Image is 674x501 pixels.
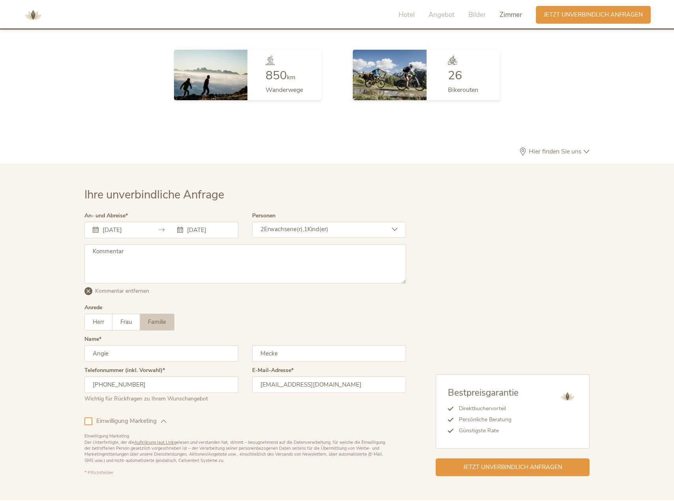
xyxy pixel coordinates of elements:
span: Kind(er) [307,225,328,233]
span: Ihre unverbindliche Anfrage [84,187,224,202]
input: E-Mail-Adresse [252,376,406,393]
span: Frau [120,318,132,326]
span: Hotel [399,10,415,19]
li: Direktbuchervorteil [453,403,519,414]
span: Kommentar entfernen [95,287,149,295]
span: 850 [266,67,287,84]
input: Abreise [185,226,230,234]
a: Einwilligung Marketing [134,439,174,445]
span: Bilder [468,10,486,19]
img: AMONTI & LUNARIS Wellnessresort [558,387,577,406]
span: Zimmer [500,10,522,19]
img: AMONTI & LUNARIS Wellnessresort [21,3,45,27]
span: 1 [304,225,307,233]
span: 2 [260,225,264,233]
span: Bikerouten [448,86,478,94]
input: Anreise [101,226,146,234]
span: km [287,73,296,82]
b: Einwilligung Marketing [84,433,129,439]
div: Wichtig für Rückfragen zu Ihrem Wunschangebot [84,393,238,403]
input: Vorname [84,345,238,362]
span: Erwachsene(r), [264,225,304,233]
label: An- und Abreise [84,213,128,219]
input: Telefonnummer (inkl. Vorwahl) [84,376,238,393]
span: Hier finden Sie uns [527,148,584,155]
div: Anrede [84,305,102,310]
div: Der Unterfertigte, der die gelesen und verstanden hat, stimmt – bezugnehmend auf die Datenverarbe... [84,439,392,464]
span: Jetzt unverbindlich anfragen [463,463,562,471]
span: Einwilligung Marketing [92,417,161,425]
label: Name [84,336,101,342]
span: Familie [148,318,166,326]
input: Nachname [252,345,406,362]
li: Günstigste Rate [453,425,519,436]
span: Herr [93,318,104,326]
span: Jetzt unverbindlich anfragen [544,11,643,19]
label: Telefonnummer (inkl. Vorwahl) [84,368,165,373]
li: Persönliche Beratung [453,414,519,425]
span: 26 [448,67,462,84]
a: AMONTI & LUNARIS Wellnessresort [21,12,45,17]
label: E-Mail-Adresse [252,368,294,373]
label: Personen [252,213,275,219]
span: Bestpreisgarantie [448,387,519,399]
span: Wanderwege [266,86,303,94]
div: * Pflichtfelder [84,469,406,476]
span: Angebot [429,10,455,19]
